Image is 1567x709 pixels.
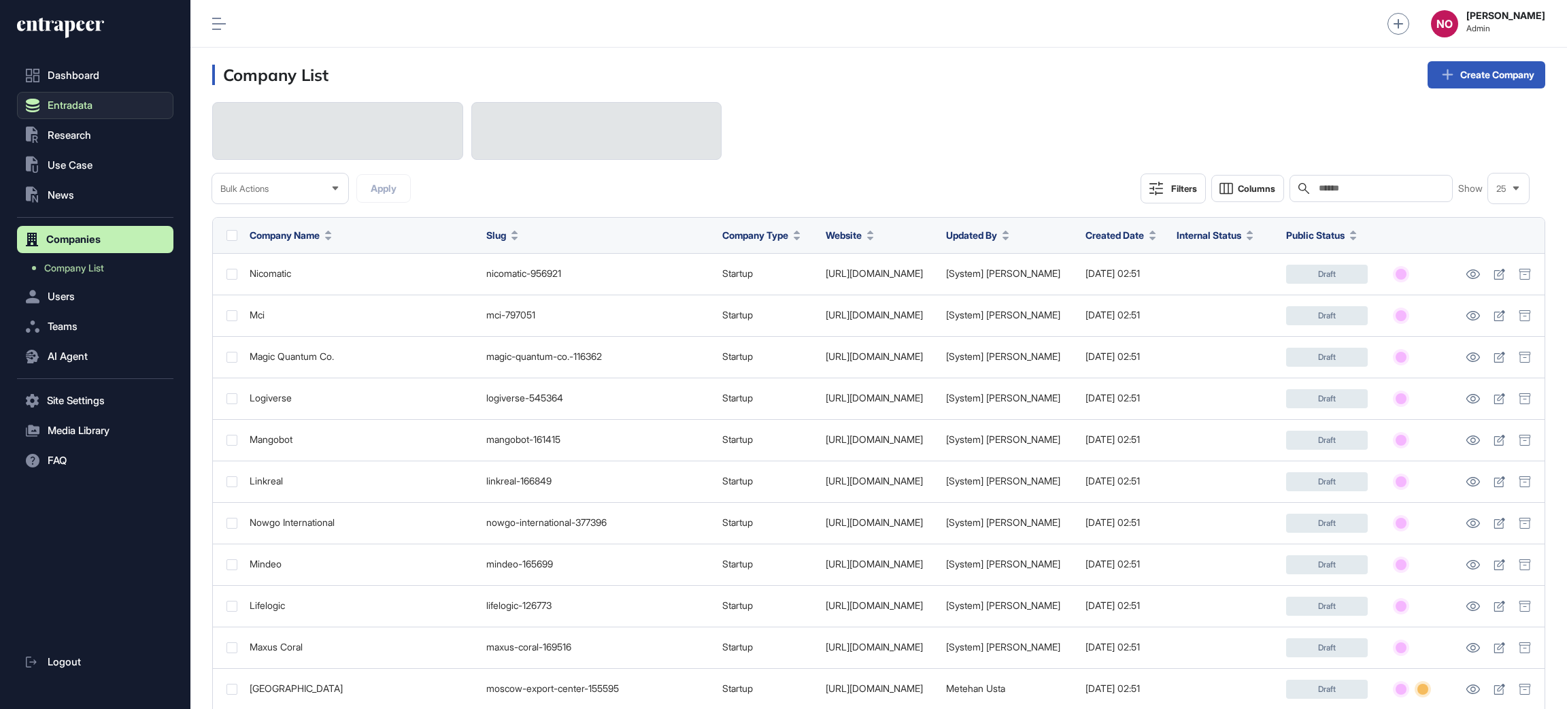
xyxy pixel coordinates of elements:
a: [URL][DOMAIN_NAME] [826,516,923,528]
span: Teams [48,321,78,332]
a: Create Company [1428,61,1545,88]
span: AI Agent [48,351,88,362]
div: nowgo-international-377396 [486,517,709,528]
a: [System] [PERSON_NAME] [946,309,1060,320]
span: Public Status [1286,228,1345,242]
a: [URL][DOMAIN_NAME] [826,267,923,279]
span: Slug [486,228,506,242]
a: [URL][DOMAIN_NAME] [826,392,923,403]
div: Magic Quantum Co. [250,351,473,362]
div: Startup [722,559,812,570]
span: Columns [1238,184,1275,194]
div: Mangobot [250,434,473,445]
div: nicomatic-956921 [486,268,709,279]
div: [DATE] 02:51 [1085,393,1164,403]
div: maxus-coral-169516 [486,642,709,653]
button: Columns [1211,175,1284,202]
div: [DATE] 02:51 [1085,268,1164,279]
span: Created Date [1085,228,1144,242]
div: [DATE] 02:51 [1085,517,1164,528]
button: News [17,182,173,209]
a: [System] [PERSON_NAME] [946,558,1060,570]
div: Linkreal [250,476,473,487]
button: Site Settings [17,387,173,414]
div: logiverse-545364 [486,393,709,403]
div: Startup [722,600,812,611]
span: Company Name [250,228,320,242]
a: [URL][DOMAIN_NAME] [826,641,923,653]
span: Admin [1466,24,1545,33]
div: Startup [722,351,812,362]
div: Draft [1286,431,1368,450]
a: [System] [PERSON_NAME] [946,267,1060,279]
a: [System] [PERSON_NAME] [946,475,1060,487]
a: [URL][DOMAIN_NAME] [826,309,923,320]
a: [URL][DOMAIN_NAME] [826,599,923,611]
button: Teams [17,313,173,340]
div: Draft [1286,597,1368,616]
a: Logout [17,648,173,676]
span: 25 [1496,184,1506,194]
span: Media Library [48,425,109,436]
button: AI Agent [17,343,173,370]
a: [URL][DOMAIN_NAME] [826,350,923,362]
div: [GEOGRAPHIC_DATA] [250,683,473,694]
span: Website [826,228,862,242]
span: Dashboard [48,70,99,81]
div: Startup [722,683,812,694]
a: Company List [24,256,173,280]
button: Companies [17,226,173,253]
span: Entradata [48,100,92,111]
div: Startup [722,393,812,403]
button: Company Name [250,228,332,242]
div: Draft [1286,638,1368,657]
div: Nowgo International [250,517,473,528]
h3: Company List [212,65,328,85]
a: Dashboard [17,62,173,89]
span: Bulk Actions [220,184,269,194]
div: Mindeo [250,559,473,570]
div: [DATE] 02:51 [1085,683,1164,694]
strong: [PERSON_NAME] [1466,10,1545,21]
span: News [48,190,74,201]
a: [System] [PERSON_NAME] [946,516,1060,528]
button: Public Status [1286,228,1357,242]
div: Lifelogic [250,600,473,611]
span: Use Case [48,160,92,171]
div: [DATE] 02:51 [1085,642,1164,653]
div: Logiverse [250,393,473,403]
div: mangobot-161415 [486,434,709,445]
div: Mci [250,310,473,320]
a: [System] [PERSON_NAME] [946,599,1060,611]
div: Draft [1286,265,1368,284]
a: [System] [PERSON_NAME] [946,350,1060,362]
a: [URL][DOMAIN_NAME] [826,475,923,487]
a: [URL][DOMAIN_NAME] [826,433,923,445]
a: [System] [PERSON_NAME] [946,433,1060,445]
a: [System] [PERSON_NAME] [946,392,1060,403]
a: [System] [PERSON_NAME] [946,641,1060,653]
button: NO [1431,10,1458,37]
span: Company Type [722,228,788,242]
div: Startup [722,434,812,445]
div: Maxus Coral [250,642,473,653]
div: magic-quantum-co.-116362 [486,351,709,362]
div: lifelogic-126773 [486,600,709,611]
a: [URL][DOMAIN_NAME] [826,682,923,694]
div: mci-797051 [486,310,709,320]
button: Company Type [722,228,801,242]
span: Logout [48,657,81,667]
button: Use Case [17,152,173,179]
div: [DATE] 02:51 [1085,559,1164,570]
div: Draft [1286,389,1368,408]
div: Draft [1286,555,1368,574]
button: Created Date [1085,228,1156,242]
span: Research [48,130,91,141]
div: linkreal-166849 [486,476,709,487]
button: Research [17,122,173,149]
div: Startup [722,642,812,653]
div: mindeo-165699 [486,559,709,570]
div: [DATE] 02:51 [1085,476,1164,487]
button: Internal Status [1177,228,1253,242]
div: [DATE] 02:51 [1085,600,1164,611]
